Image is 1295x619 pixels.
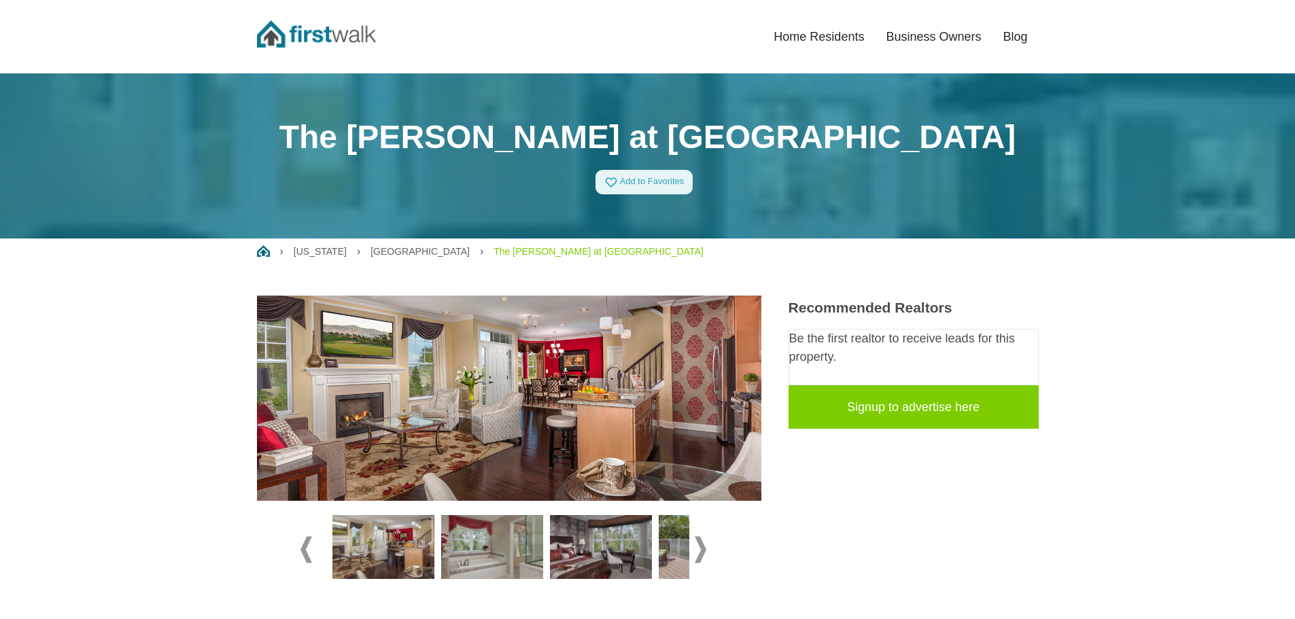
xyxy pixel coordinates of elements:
a: Signup to advertise here [789,385,1039,429]
a: Business Owners [875,22,992,52]
p: Be the first realtor to receive leads for this property. [789,330,1038,366]
a: Blog [992,22,1038,52]
span: Add to Favorites [620,177,685,187]
a: Add to Favorites [595,170,693,194]
h3: Recommended Realtors [789,299,1039,316]
img: FirstWalk [257,20,376,48]
a: [GEOGRAPHIC_DATA] [370,246,470,257]
h1: The [PERSON_NAME] at [GEOGRAPHIC_DATA] [257,118,1039,157]
a: [US_STATE] [294,246,347,257]
a: Home Residents [763,22,875,52]
a: The [PERSON_NAME] at [GEOGRAPHIC_DATA] [494,246,703,257]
